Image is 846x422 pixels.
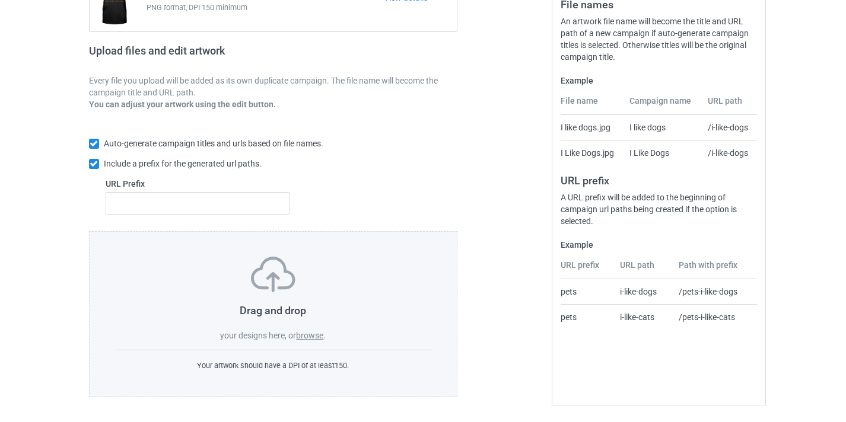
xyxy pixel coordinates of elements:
[561,115,623,140] td: I like dogs.jpg
[251,257,295,292] img: svg+xml;base64,PD94bWwgdmVyc2lvbj0iMS4wIiBlbmNvZGluZz0iVVRGLTgiPz4KPHN2ZyB3aWR0aD0iNzVweCIgaGVpZ2...
[106,178,290,190] label: URL Prefix
[323,331,326,340] span: .
[104,139,323,148] span: Auto-generate campaign titles and urls based on file names.
[220,331,296,340] span: your designs here, or
[561,140,623,165] td: I Like Dogs.jpg
[561,259,614,279] th: URL prefix
[89,44,310,66] h2: Upload files and edit artwork
[672,259,757,279] th: Path with prefix
[701,95,757,115] th: URL path
[561,174,757,187] h3: URL prefix
[613,259,672,279] th: URL path
[613,304,672,330] td: i-like-cats
[672,279,757,304] td: /pets-i-like-dogs
[623,115,701,140] td: I like dogs
[296,331,323,340] label: browse
[561,15,757,63] div: An artwork file name will become the title and URL path of a new campaign if auto-generate campai...
[701,140,757,165] td: /i-like-dogs
[197,361,349,370] span: Your artwork should have a DPI of at least 150 .
[89,75,458,98] p: Every file you upload will be added as its own duplicate campaign. The file name will become the ...
[623,95,701,115] th: Campaign name
[623,140,701,165] td: I Like Dogs
[561,191,757,227] div: A URL prefix will be added to the beginning of campaign url paths being created if the option is ...
[701,115,757,140] td: /i-like-dogs
[104,159,262,168] span: Include a prefix for the generated url paths.
[561,239,757,251] label: Example
[561,279,614,304] td: pets
[613,279,672,304] td: i-like-dogs
[115,303,432,317] h3: Drag and drop
[561,95,623,115] th: File name
[561,75,757,87] label: Example
[89,100,276,109] b: You can adjust your artwork using the edit button.
[147,2,384,14] span: PNG format, DPI 150 minimum
[561,304,614,330] td: pets
[672,304,757,330] td: /pets-i-like-cats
